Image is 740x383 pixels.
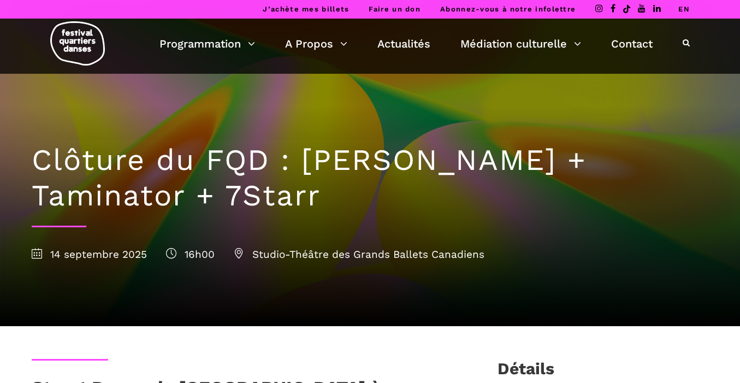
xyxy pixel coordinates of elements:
[234,248,484,261] span: Studio-Théâtre des Grands Ballets Canadiens
[50,21,105,66] img: logo-fqd-med
[377,34,430,53] a: Actualités
[32,143,709,214] h1: Clôture du FQD : [PERSON_NAME] + Taminator + 7Starr
[32,248,147,261] span: 14 septembre 2025
[460,34,581,53] a: Médiation culturelle
[166,248,215,261] span: 16h00
[440,5,576,13] a: Abonnez-vous à notre infolettre
[611,34,653,53] a: Contact
[678,5,690,13] a: EN
[285,34,347,53] a: A Propos
[263,5,349,13] a: J’achète mes billets
[369,5,421,13] a: Faire un don
[159,34,255,53] a: Programmation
